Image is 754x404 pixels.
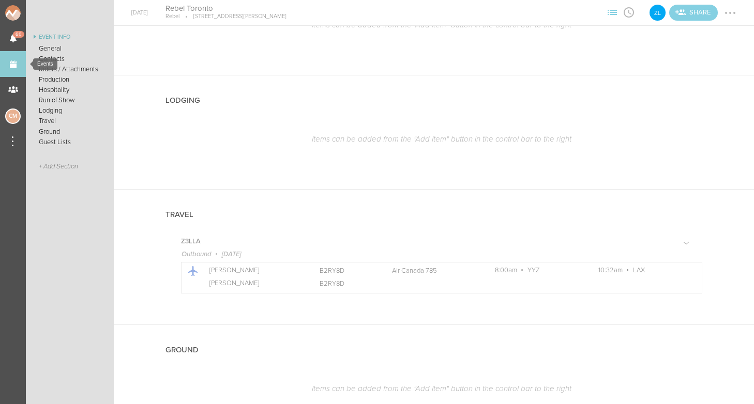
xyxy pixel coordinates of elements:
a: Contacts [26,54,114,64]
h5: Z3LLA [181,238,201,245]
span: + Add Section [39,163,78,170]
h4: Ground [165,346,199,354]
p: [PERSON_NAME] [209,267,297,275]
h4: Lodging [165,96,200,105]
h4: Rebel Toronto [165,4,286,13]
a: Hospitality [26,85,114,95]
a: Event Info [26,31,114,43]
span: LAX [633,266,645,274]
a: Invite teams to the Event [669,5,718,21]
span: View Sections [604,9,621,15]
span: 10:32am [598,266,623,274]
a: Riders / Attachments [26,64,114,74]
p: Air Canada 785 [392,267,472,275]
span: View Itinerary [621,9,637,15]
a: Ground [26,127,114,137]
p: B2RY8D [320,279,369,288]
a: Guest Lists [26,137,114,147]
div: Share [669,5,718,21]
a: Production [26,74,114,85]
p: Items can be added from the "Add Item" button in the control bar to the right [181,384,702,393]
h4: Travel [165,210,193,219]
p: [PERSON_NAME] [209,279,297,288]
a: Run of Show [26,95,114,105]
div: ZL [649,4,667,22]
div: Z3LLA [649,4,667,22]
p: [STREET_ADDRESS][PERSON_NAME] [179,13,286,20]
p: B2RY8D [320,267,369,275]
span: Outbound [182,250,212,258]
p: Items can be added from the "Add Item" button in the control bar to the right [181,134,702,144]
p: Rebel [165,13,179,20]
a: Travel [26,116,114,126]
span: YYZ [527,266,540,274]
span: [DATE] [222,250,241,258]
div: Charlie McGinley [5,108,21,124]
span: 8:00am [495,266,517,274]
img: NOMAD [5,5,64,21]
span: 60 [13,31,24,38]
a: General [26,43,114,54]
a: Lodging [26,105,114,116]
